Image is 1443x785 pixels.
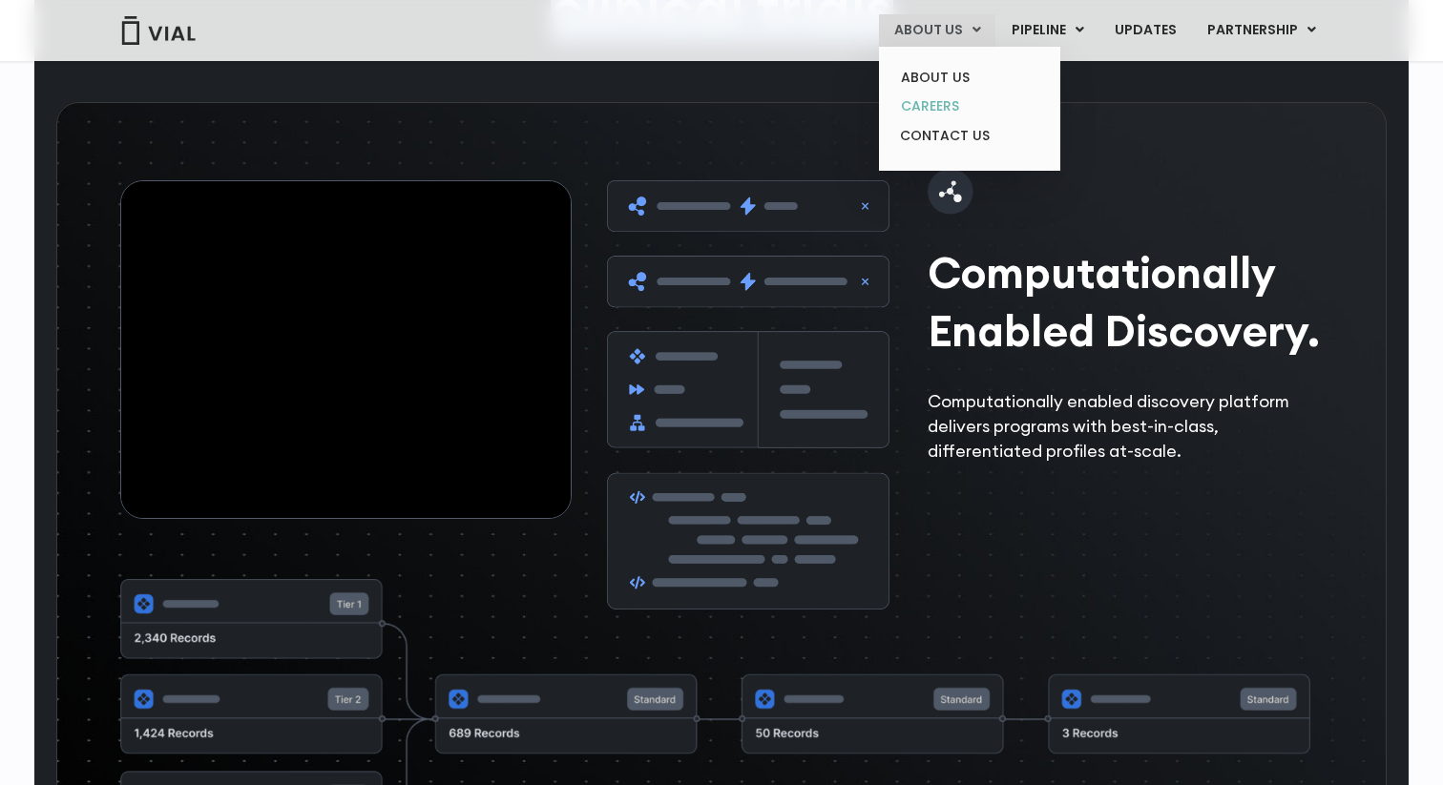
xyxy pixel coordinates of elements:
[886,121,1053,152] a: CONTACT US
[996,14,1098,47] a: PIPELINEMenu Toggle
[928,389,1334,464] p: Computationally enabled discovery platform delivers programs with best-in-class, differentiated p...
[886,63,1053,93] a: ABOUT US
[879,14,995,47] a: ABOUT USMenu Toggle
[1099,14,1191,47] a: UPDATES
[928,243,1334,360] h2: Computationally Enabled Discovery.
[886,92,1053,121] a: CAREERS
[1192,14,1331,47] a: PARTNERSHIPMenu Toggle
[607,180,889,609] img: Clip art of grey boxes with purple symbols and fake code
[120,16,197,45] img: Vial Logo
[928,169,973,215] img: molecule-icon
